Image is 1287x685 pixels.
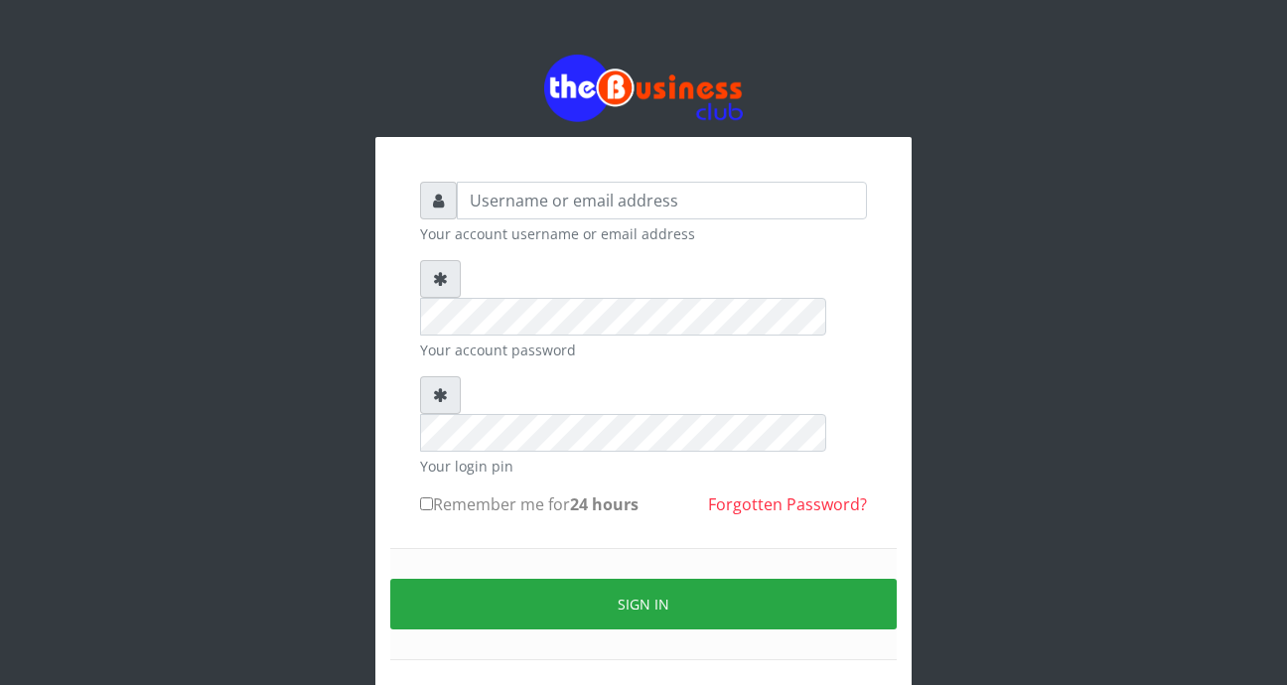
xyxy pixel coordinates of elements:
[420,492,639,516] label: Remember me for
[708,493,867,515] a: Forgotten Password?
[390,579,897,629] button: Sign in
[570,493,639,515] b: 24 hours
[420,223,867,244] small: Your account username or email address
[420,456,867,477] small: Your login pin
[420,497,433,510] input: Remember me for24 hours
[457,182,867,219] input: Username or email address
[420,340,867,360] small: Your account password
